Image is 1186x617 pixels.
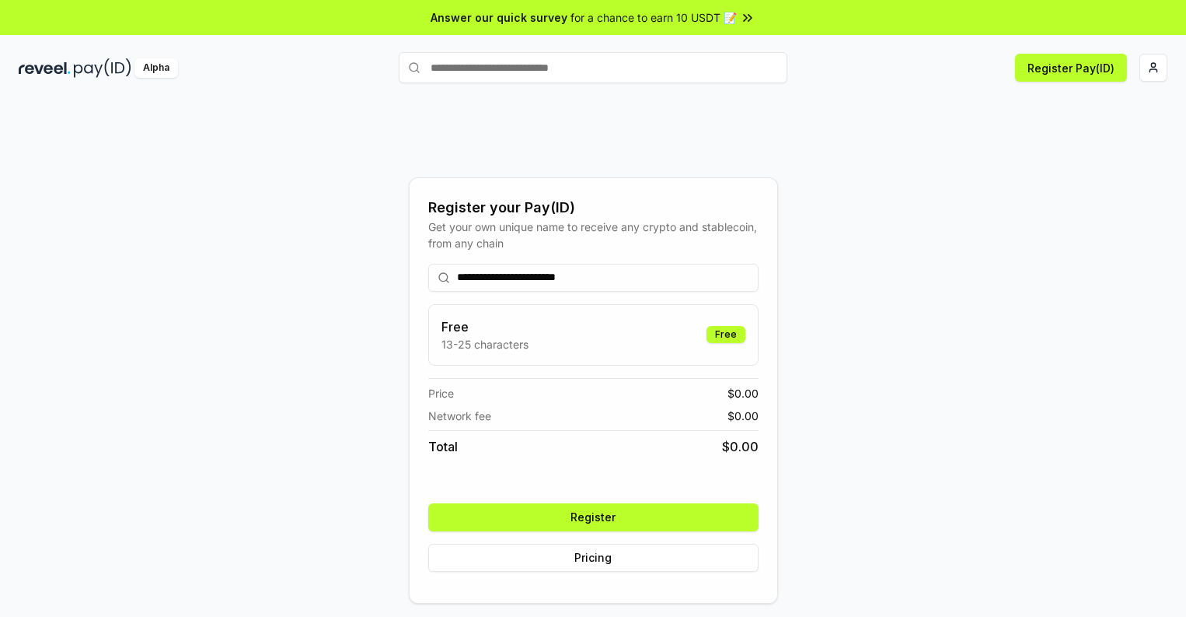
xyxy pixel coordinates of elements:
[722,437,759,456] span: $ 0.00
[19,58,71,78] img: reveel_dark
[74,58,131,78] img: pay_id
[441,317,528,336] h3: Free
[428,544,759,572] button: Pricing
[428,385,454,401] span: Price
[727,385,759,401] span: $ 0.00
[431,9,567,26] span: Answer our quick survey
[134,58,178,78] div: Alpha
[727,408,759,424] span: $ 0.00
[441,336,528,352] p: 13-25 characters
[570,9,737,26] span: for a chance to earn 10 USDT 📝
[428,197,759,219] div: Register your Pay(ID)
[428,503,759,531] button: Register
[428,437,458,456] span: Total
[706,326,745,343] div: Free
[428,408,491,424] span: Network fee
[1015,54,1127,82] button: Register Pay(ID)
[428,219,759,251] div: Get your own unique name to receive any crypto and stablecoin, from any chain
